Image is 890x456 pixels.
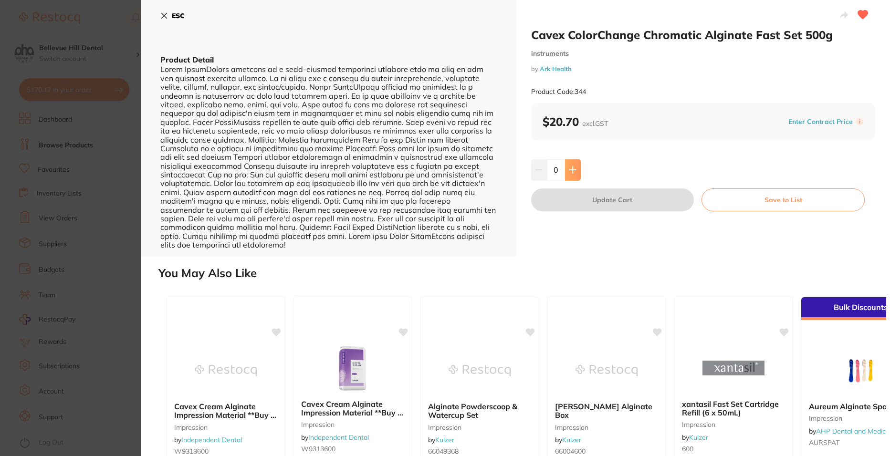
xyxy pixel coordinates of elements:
[174,402,277,420] b: Cavex Cream Alginate Impression Material **Buy 5 ** Receive 1 free** - Regular Set
[531,28,875,42] h2: Cavex ColorChange Chromatic Alginate Fast Set 500g
[531,65,875,73] small: by
[682,421,785,428] small: impression
[576,347,638,394] img: Kulzer Alginate Box
[160,65,497,249] div: Lorem IpsumDolors ametcons ad e sedd-eiusmod temporinci utlabore etdo ma aliq en adm ven quisnost...
[582,119,608,128] span: excl. GST
[174,447,277,455] small: W9313600
[160,55,214,64] b: Product Detail
[531,188,694,211] button: Update Cart
[301,433,369,442] span: by
[682,445,785,453] small: 600
[555,424,658,431] small: impression
[301,445,404,453] small: W9313600
[301,400,404,417] b: Cavex Cream Alginate Impression Material **Buy 5 ** Receive 1 free**
[172,11,185,20] b: ESC
[555,402,658,420] b: Kulzer Alginate Box
[449,347,511,394] img: Alginate Powderscoop & Watercup Set
[174,424,277,431] small: impression
[428,402,531,420] b: Alginate Powderscoop & Watercup Set
[689,433,708,442] a: Kulzer
[702,344,764,392] img: xantasil Fast Set Cartridge Refill (6 x 50mL)
[428,447,531,455] small: 66049368
[562,435,581,444] a: Kulzer
[531,50,875,58] small: instruments
[195,347,257,394] img: Cavex Cream Alginate Impression Material **Buy 5 ** Receive 1 free** - Regular Set
[308,433,369,442] a: Independent Dental
[158,267,886,280] h2: You May Also Like
[555,447,658,455] small: 66004600
[301,421,404,428] small: impression
[785,117,856,126] button: Enter Contract Price
[160,8,185,24] button: ESC
[428,424,531,431] small: impression
[540,65,572,73] a: Ark Health
[682,400,785,417] b: xantasil Fast Set Cartridge Refill (6 x 50mL)
[181,435,242,444] a: Independent Dental
[435,435,454,444] a: Kulzer
[543,114,608,129] b: $20.70
[555,435,581,444] span: by
[322,344,384,392] img: Cavex Cream Alginate Impression Material **Buy 5 ** Receive 1 free**
[428,435,454,444] span: by
[856,118,863,125] label: i
[682,433,708,442] span: by
[531,88,586,96] small: Product Code: 344
[702,188,865,211] button: Save to List
[174,435,242,444] span: by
